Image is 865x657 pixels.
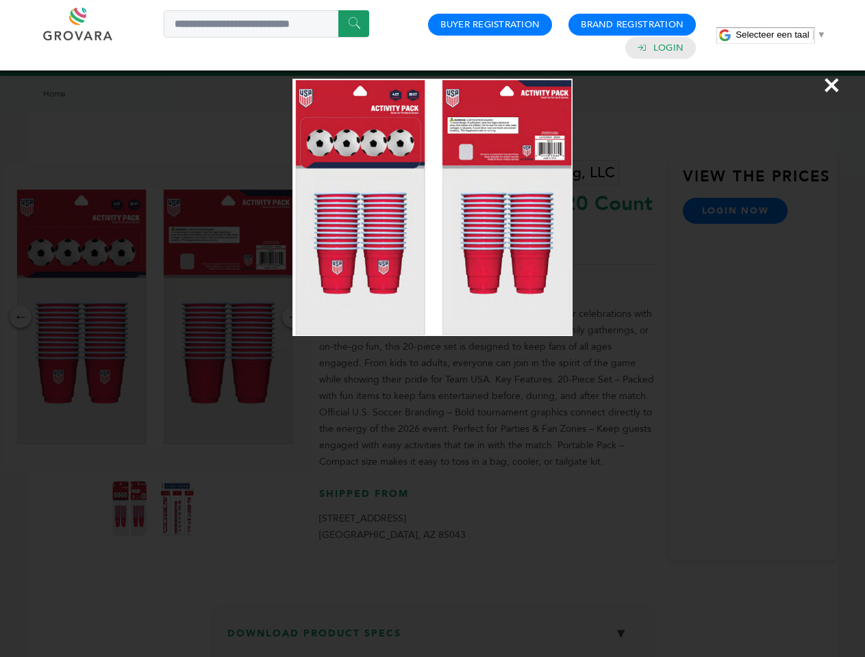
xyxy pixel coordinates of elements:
[823,66,841,104] span: ×
[736,29,809,40] span: Selecteer een taal
[440,18,540,31] a: Buyer Registration
[653,42,684,54] a: Login
[817,29,826,40] span: ▼
[581,18,684,31] a: Brand Registration
[292,79,573,336] img: Image Preview
[164,10,369,38] input: Search a product or brand...
[736,29,826,40] a: Selecteer een taal​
